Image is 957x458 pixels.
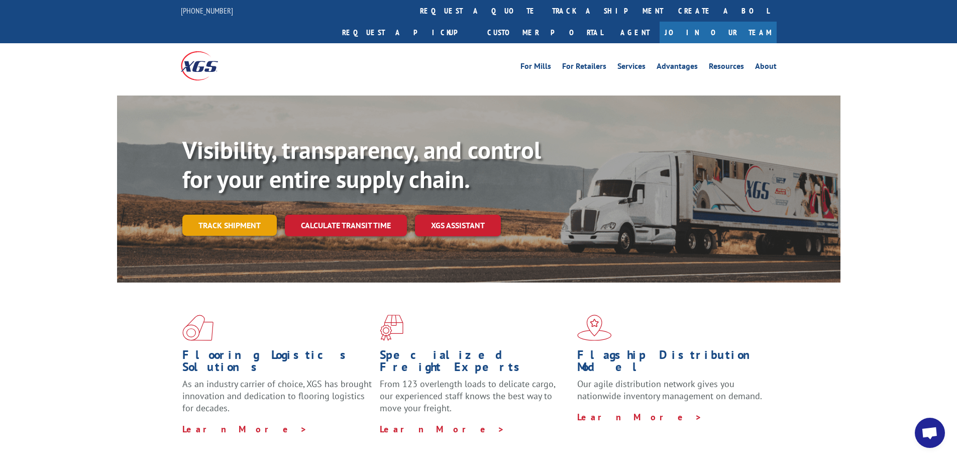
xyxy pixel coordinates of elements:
[480,22,610,43] a: Customer Portal
[577,349,767,378] h1: Flagship Distribution Model
[182,134,541,195] b: Visibility, transparency, and control for your entire supply chain.
[617,62,646,73] a: Services
[380,315,403,341] img: xgs-icon-focused-on-flooring-red
[660,22,777,43] a: Join Our Team
[182,378,372,414] span: As an industry carrier of choice, XGS has brought innovation and dedication to flooring logistics...
[380,423,505,435] a: Learn More >
[415,215,501,236] a: XGS ASSISTANT
[610,22,660,43] a: Agent
[755,62,777,73] a: About
[577,315,612,341] img: xgs-icon-flagship-distribution-model-red
[182,349,372,378] h1: Flooring Logistics Solutions
[577,378,762,402] span: Our agile distribution network gives you nationwide inventory management on demand.
[915,418,945,448] div: Open chat
[562,62,606,73] a: For Retailers
[181,6,233,16] a: [PHONE_NUMBER]
[182,215,277,236] a: Track shipment
[182,423,307,435] a: Learn More >
[380,378,570,423] p: From 123 overlength loads to delicate cargo, our experienced staff knows the best way to move you...
[380,349,570,378] h1: Specialized Freight Experts
[520,62,551,73] a: For Mills
[657,62,698,73] a: Advantages
[182,315,214,341] img: xgs-icon-total-supply-chain-intelligence-red
[335,22,480,43] a: Request a pickup
[577,411,702,423] a: Learn More >
[709,62,744,73] a: Resources
[285,215,407,236] a: Calculate transit time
